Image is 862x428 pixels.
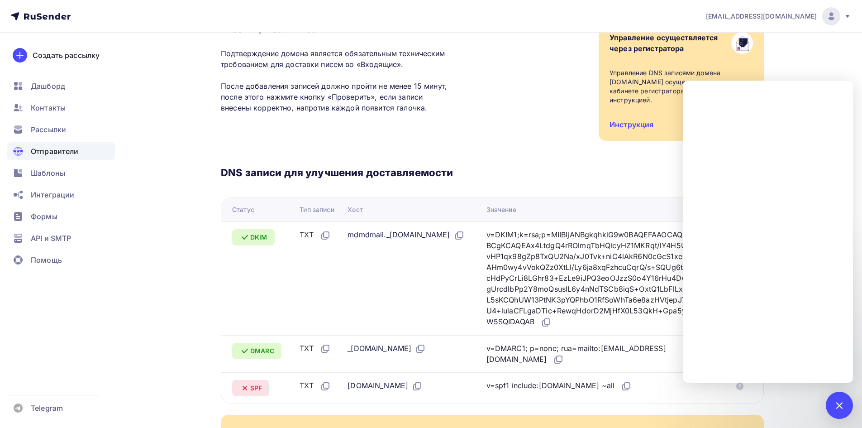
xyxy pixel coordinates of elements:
[300,343,330,355] div: TXT
[250,346,274,356] span: DMARC
[31,102,66,113] span: Контакты
[300,380,330,392] div: TXT
[7,120,115,139] a: Рассылки
[31,124,66,135] span: Рассылки
[610,120,653,129] a: Инструкция
[221,166,453,181] h3: DNS записи для улучшения доставляемости
[31,81,65,91] span: Дашборд
[7,142,115,160] a: Отправители
[31,211,57,222] span: Формы
[706,12,817,21] span: [EMAIL_ADDRESS][DOMAIN_NAME]
[232,205,254,214] div: Статус
[31,168,65,178] span: Шаблоны
[33,50,100,61] div: Создать рассылку
[250,233,267,242] span: DKIM
[31,403,63,414] span: Telegram
[348,229,464,241] div: mdmdmail._[DOMAIN_NAME]
[31,146,79,157] span: Отправители
[486,380,632,392] div: v=spf1 include:[DOMAIN_NAME] ~all
[486,205,516,214] div: Значение
[300,229,330,241] div: TXT
[486,343,705,365] div: v=DMARC1; p=none; rua=mailto:[EMAIL_ADDRESS][DOMAIN_NAME]
[31,233,71,244] span: API и SMTP
[300,205,334,214] div: Тип записи
[7,99,115,117] a: Контакты
[610,68,753,105] div: Управление DNS записями домена [DOMAIN_NAME] осуществляется в личном кабинете регистратора, ознак...
[348,343,426,355] div: _[DOMAIN_NAME]
[7,164,115,182] a: Шаблоны
[486,229,705,328] div: v=DKIM1;k=rsa;p=MIIBIjANBgkqhkiG9w0BAQEFAAOCAQ8AMIIBCgKCAQEAx4LtdgQ4rROlmqTbHQlcyHZ1MKRqt/lY4H5Uo...
[250,384,262,393] span: SPF
[610,32,718,54] div: Управление осуществляется через регистратора
[31,189,74,200] span: Интеграции
[7,207,115,226] a: Формы
[348,380,423,392] div: [DOMAIN_NAME]
[221,48,453,113] p: Подтверждение домена является обязательным техническим требованием для доставки писем во «Входящи...
[31,255,62,265] span: Помощь
[348,205,363,214] div: Хост
[7,77,115,95] a: Дашборд
[706,7,851,25] a: [EMAIL_ADDRESS][DOMAIN_NAME]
